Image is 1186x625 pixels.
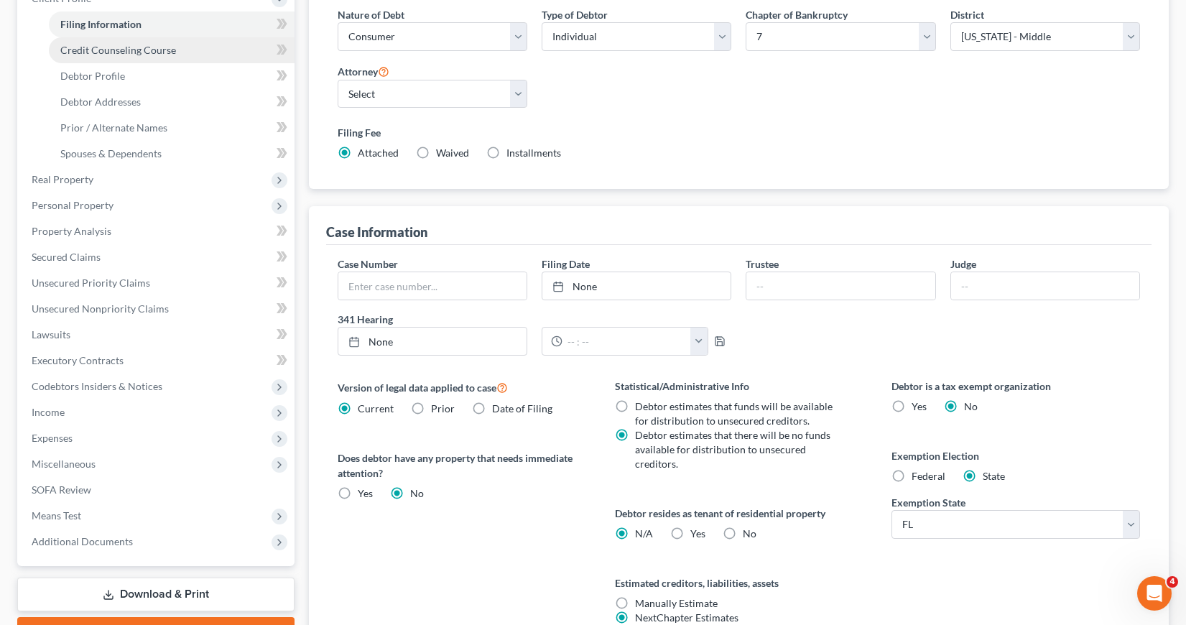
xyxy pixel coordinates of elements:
[338,256,398,272] label: Case Number
[60,44,176,56] span: Credit Counseling Course
[326,223,427,241] div: Case Information
[746,7,848,22] label: Chapter of Bankruptcy
[60,147,162,159] span: Spouses & Dependents
[32,432,73,444] span: Expenses
[32,483,91,496] span: SOFA Review
[20,270,295,296] a: Unsecured Priority Claims
[615,506,863,521] label: Debtor resides as tenant of residential property
[562,328,691,355] input: -- : --
[635,597,718,609] span: Manually Estimate
[20,322,295,348] a: Lawsuits
[32,199,113,211] span: Personal Property
[1167,576,1178,588] span: 4
[32,328,70,341] span: Lawsuits
[32,406,65,418] span: Income
[338,379,586,396] label: Version of legal data applied to case
[20,348,295,374] a: Executory Contracts
[891,379,1140,394] label: Debtor is a tax exempt organization
[338,450,586,481] label: Does debtor have any property that needs immediate attention?
[635,611,738,624] span: NextChapter Estimates
[20,477,295,503] a: SOFA Review
[358,487,373,499] span: Yes
[32,302,169,315] span: Unsecured Nonpriority Claims
[410,487,424,499] span: No
[32,535,133,547] span: Additional Documents
[635,527,653,540] span: N/A
[60,70,125,82] span: Debtor Profile
[49,141,295,167] a: Spouses & Dependents
[1137,576,1172,611] iframe: Intercom live chat
[49,89,295,115] a: Debtor Addresses
[32,380,162,392] span: Codebtors Insiders & Notices
[431,402,455,415] span: Prior
[950,256,976,272] label: Judge
[912,400,927,412] span: Yes
[32,458,96,470] span: Miscellaneous
[20,218,295,244] a: Property Analysis
[32,225,111,237] span: Property Analysis
[338,328,527,355] a: None
[542,7,608,22] label: Type of Debtor
[60,18,142,30] span: Filing Information
[492,402,552,415] span: Date of Filing
[32,354,124,366] span: Executory Contracts
[690,527,705,540] span: Yes
[542,272,731,300] a: None
[49,63,295,89] a: Debtor Profile
[746,256,779,272] label: Trustee
[20,244,295,270] a: Secured Claims
[951,272,1139,300] input: --
[20,296,295,322] a: Unsecured Nonpriority Claims
[964,400,978,412] span: No
[950,7,984,22] label: District
[32,173,93,185] span: Real Property
[17,578,295,611] a: Download & Print
[743,527,756,540] span: No
[32,509,81,522] span: Means Test
[983,470,1005,482] span: State
[32,277,150,289] span: Unsecured Priority Claims
[49,115,295,141] a: Prior / Alternate Names
[436,147,469,159] span: Waived
[746,272,935,300] input: --
[338,7,404,22] label: Nature of Debt
[542,256,590,272] label: Filing Date
[60,96,141,108] span: Debtor Addresses
[358,147,399,159] span: Attached
[615,575,863,591] label: Estimated creditors, liabilities, assets
[60,121,167,134] span: Prior / Alternate Names
[338,272,527,300] input: Enter case number...
[49,37,295,63] a: Credit Counseling Course
[358,402,394,415] span: Current
[32,251,101,263] span: Secured Claims
[615,379,863,394] label: Statistical/Administrative Info
[912,470,945,482] span: Federal
[49,11,295,37] a: Filing Information
[338,125,1140,140] label: Filing Fee
[891,495,965,510] label: Exemption State
[330,312,739,327] label: 341 Hearing
[338,62,389,80] label: Attorney
[635,429,830,470] span: Debtor estimates that there will be no funds available for distribution to unsecured creditors.
[635,400,833,427] span: Debtor estimates that funds will be available for distribution to unsecured creditors.
[506,147,561,159] span: Installments
[891,448,1140,463] label: Exemption Election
